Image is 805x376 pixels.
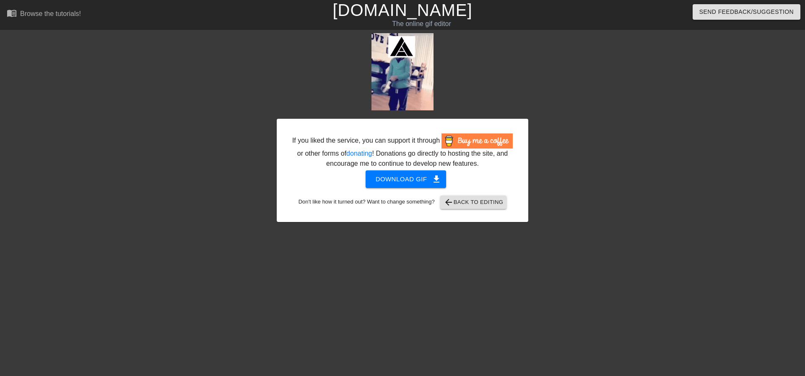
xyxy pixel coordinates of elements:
a: Download gif [359,175,447,182]
button: Send Feedback/Suggestion [693,4,800,20]
div: Don't like how it turned out? Want to change something? [290,196,515,209]
a: donating [346,150,372,157]
span: Download gif [376,174,436,185]
span: Send Feedback/Suggestion [699,7,794,17]
img: Buy Me A Coffee [441,133,513,149]
div: The online gif editor [273,19,571,29]
div: If you liked the service, you can support it through or other forms of ! Donations go directly to... [291,133,514,169]
button: Back to Editing [440,196,507,209]
a: Browse the tutorials! [7,8,81,21]
span: get_app [431,174,441,184]
span: arrow_back [444,197,454,207]
img: BAg4YILl.gif [371,33,434,110]
span: menu_book [7,8,17,18]
div: Browse the tutorials! [20,10,81,17]
span: Back to Editing [444,197,504,207]
a: [DOMAIN_NAME] [332,1,472,19]
button: Download gif [366,170,447,188]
